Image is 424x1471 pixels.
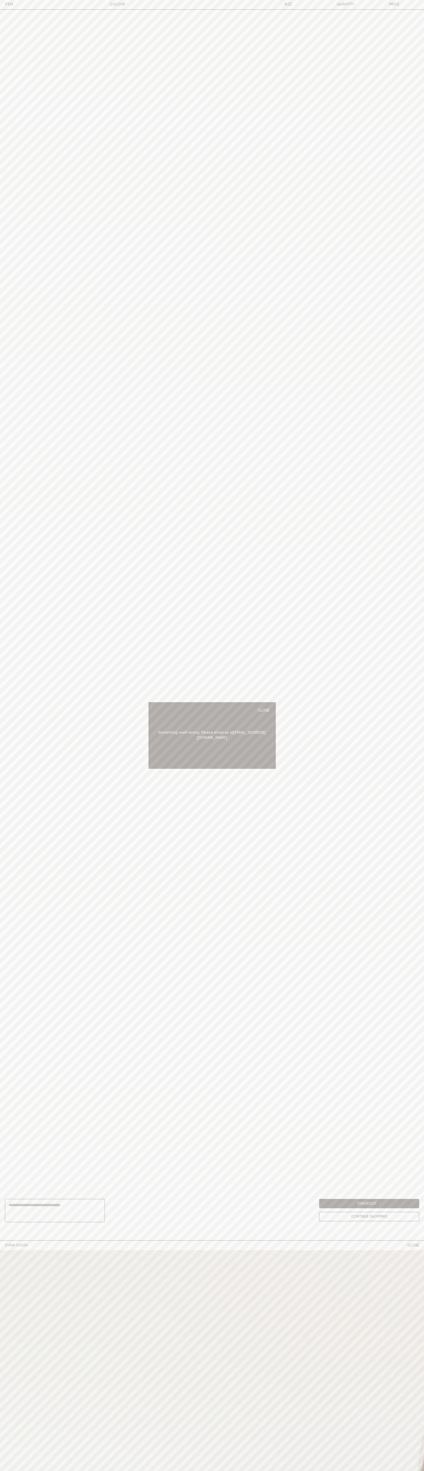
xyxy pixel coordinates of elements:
[337,2,367,7] h3: Quantity
[319,1212,419,1221] a: Continue Shopping
[5,2,87,7] h3: Item
[110,2,192,7] h3: Colour
[197,731,266,740] a: Email Us
[407,1243,419,1248] button: Close Cart
[284,2,314,7] h3: Size
[389,2,419,7] h3: Price
[258,708,270,713] p: Close
[319,1199,419,1208] a: Checkout -
[5,1243,28,1247] a: Home
[155,730,270,741] p: Something went wrong. Please email us at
